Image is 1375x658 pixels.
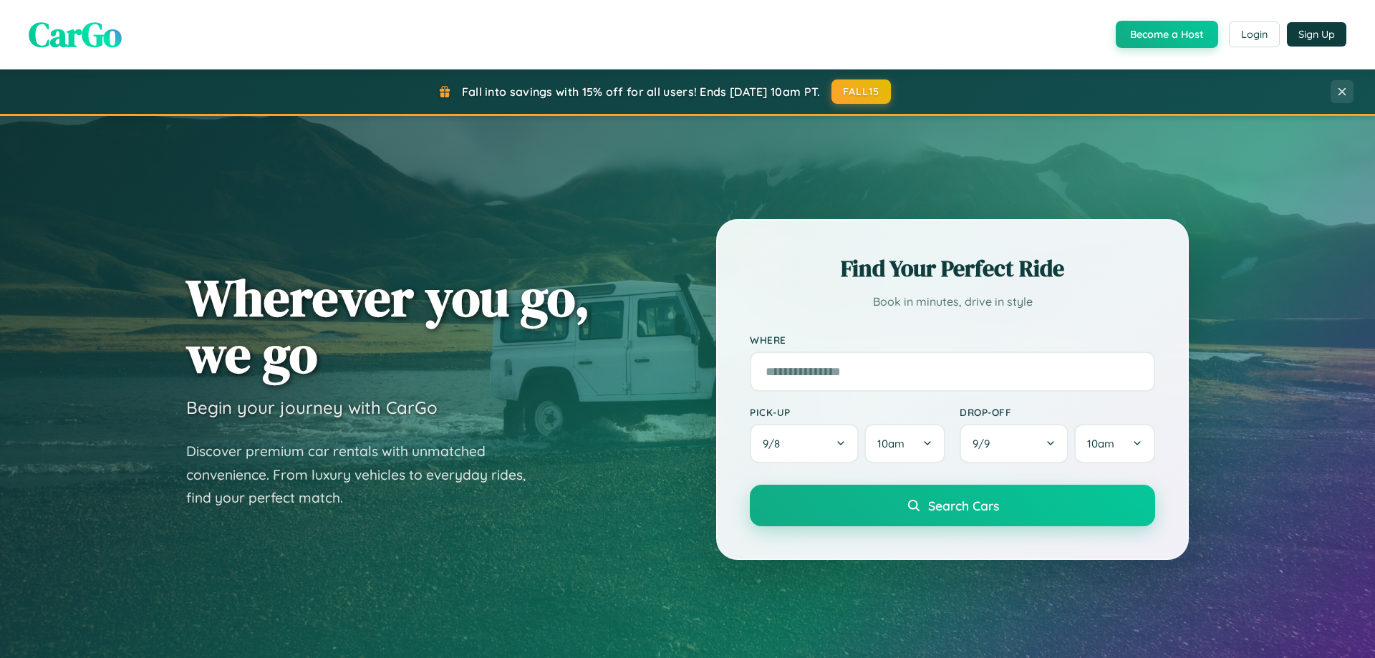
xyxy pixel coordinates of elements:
[186,440,544,510] p: Discover premium car rentals with unmatched convenience. From luxury vehicles to everyday rides, ...
[877,437,904,450] span: 10am
[864,424,945,463] button: 10am
[763,437,787,450] span: 9 / 8
[928,498,999,513] span: Search Cars
[462,84,821,99] span: Fall into savings with 15% off for all users! Ends [DATE] 10am PT.
[960,406,1155,418] label: Drop-off
[831,79,892,104] button: FALL15
[750,485,1155,526] button: Search Cars
[973,437,997,450] span: 9 / 9
[1229,21,1280,47] button: Login
[1287,22,1346,47] button: Sign Up
[186,397,438,418] h3: Begin your journey with CarGo
[750,406,945,418] label: Pick-up
[750,424,859,463] button: 9/8
[750,291,1155,312] p: Book in minutes, drive in style
[1074,424,1155,463] button: 10am
[960,424,1068,463] button: 9/9
[750,334,1155,346] label: Where
[750,253,1155,284] h2: Find Your Perfect Ride
[29,11,122,58] span: CarGo
[186,269,590,382] h1: Wherever you go, we go
[1087,437,1114,450] span: 10am
[1116,21,1218,48] button: Become a Host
